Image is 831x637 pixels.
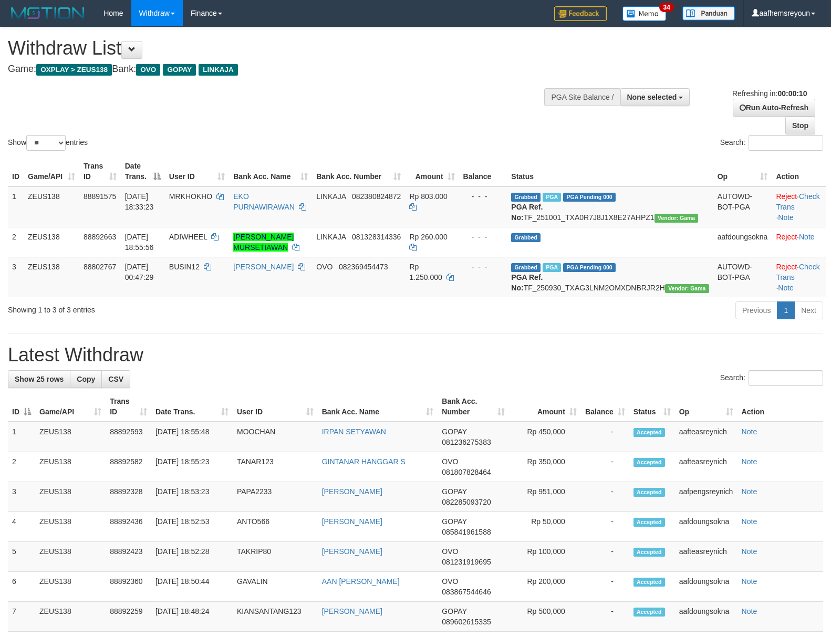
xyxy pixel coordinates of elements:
[322,607,382,615] a: [PERSON_NAME]
[101,370,130,388] a: CSV
[463,191,503,202] div: - - -
[8,392,35,422] th: ID: activate to sort column descending
[106,602,151,632] td: 88892259
[563,193,616,202] span: PGA Pending
[622,6,667,21] img: Button%20Memo.svg
[742,457,757,466] a: Note
[511,193,541,202] span: Grabbed
[742,547,757,556] a: Note
[108,375,123,383] span: CSV
[125,233,154,252] span: [DATE] 18:55:56
[84,233,116,241] span: 88892663
[509,542,581,572] td: Rp 100,000
[70,370,102,388] a: Copy
[121,156,165,186] th: Date Trans.: activate to sort column descending
[581,512,629,542] td: -
[659,3,673,12] span: 34
[633,518,665,527] span: Accepted
[322,517,382,526] a: [PERSON_NAME]
[735,301,777,319] a: Previous
[655,214,699,223] span: Vendor URL: https://trx31.1velocity.biz
[629,392,675,422] th: Status: activate to sort column ascending
[511,203,543,222] b: PGA Ref. No:
[581,572,629,602] td: -
[322,547,382,556] a: [PERSON_NAME]
[151,572,233,602] td: [DATE] 18:50:44
[8,370,70,388] a: Show 25 rows
[742,487,757,496] a: Note
[442,468,491,476] span: Copy 081807828464 to clipboard
[675,482,737,512] td: aafpengsreynich
[742,577,757,586] a: Note
[106,482,151,512] td: 88892328
[509,512,581,542] td: Rp 50,000
[633,548,665,557] span: Accepted
[151,392,233,422] th: Date Trans.: activate to sort column ascending
[409,192,447,201] span: Rp 803.000
[785,117,815,134] a: Stop
[151,602,233,632] td: [DATE] 18:48:24
[675,602,737,632] td: aafdoungsokna
[106,512,151,542] td: 88892436
[749,370,823,386] input: Search:
[778,213,794,222] a: Note
[233,452,318,482] td: TANAR123
[675,422,737,452] td: aafteasreynich
[125,192,154,211] span: [DATE] 18:33:23
[633,428,665,437] span: Accepted
[442,427,466,436] span: GOPAY
[742,427,757,436] a: Note
[581,392,629,422] th: Balance: activate to sort column ascending
[322,577,400,586] a: AAN [PERSON_NAME]
[84,263,116,271] span: 88802767
[713,227,772,257] td: aafdoungsokna
[713,186,772,227] td: AUTOWD-BOT-PGA
[84,192,116,201] span: 88891575
[675,542,737,572] td: aafteasreynich
[151,512,233,542] td: [DATE] 18:52:53
[35,512,106,542] td: ZEUS138
[8,300,338,315] div: Showing 1 to 3 of 3 entries
[163,64,196,76] span: GOPAY
[233,542,318,572] td: TAKRIP80
[106,452,151,482] td: 88892582
[620,88,690,106] button: None selected
[633,458,665,467] span: Accepted
[442,438,491,446] span: Copy 081236275383 to clipboard
[581,482,629,512] td: -
[106,542,151,572] td: 88892423
[233,482,318,512] td: PAPA2233
[563,263,616,272] span: PGA Pending
[772,186,826,227] td: · ·
[339,263,388,271] span: Copy 082369454473 to clipboard
[199,64,238,76] span: LINKAJA
[772,257,826,297] td: · ·
[409,263,442,281] span: Rp 1.250.000
[509,482,581,512] td: Rp 951,000
[169,192,212,201] span: MRKHOKHO
[233,263,294,271] a: [PERSON_NAME]
[312,156,405,186] th: Bank Acc. Number: activate to sort column ascending
[8,257,24,297] td: 3
[463,232,503,242] div: - - -
[8,542,35,572] td: 5
[35,482,106,512] td: ZEUS138
[169,263,200,271] span: BUSIN12
[543,263,561,272] span: Marked by aafsreyleap
[35,542,106,572] td: ZEUS138
[106,392,151,422] th: Trans ID: activate to sort column ascending
[581,422,629,452] td: -
[8,227,24,257] td: 2
[442,457,458,466] span: OVO
[737,392,823,422] th: Action
[405,156,459,186] th: Amount: activate to sort column ascending
[442,577,458,586] span: OVO
[675,512,737,542] td: aafdoungsokna
[438,392,508,422] th: Bank Acc. Number: activate to sort column ascending
[777,89,807,98] strong: 00:00:10
[26,135,66,151] select: Showentries
[8,135,88,151] label: Show entries
[665,284,709,293] span: Vendor URL: https://trx31.1velocity.biz
[442,498,491,506] span: Copy 082285093720 to clipboard
[8,452,35,482] td: 2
